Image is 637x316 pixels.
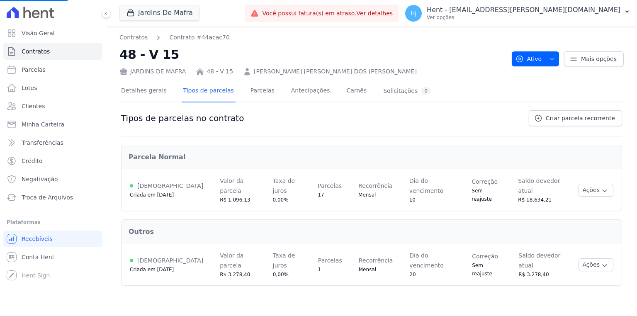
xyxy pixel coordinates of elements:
[427,14,620,21] p: Ver opções
[3,231,102,247] a: Recebíveis
[318,192,324,198] span: 17
[515,51,542,66] span: Ativo
[22,66,46,74] span: Parcelas
[130,192,174,198] span: Criada em [DATE]
[3,249,102,265] a: Conta Hent
[169,33,229,42] a: Contrato #44acac70
[3,80,102,96] a: Lotes
[359,257,393,264] span: Recorrência
[409,197,416,203] span: 10
[22,157,43,165] span: Crédito
[318,182,342,189] span: Parcelas
[119,33,148,42] a: Contratos
[3,171,102,187] a: Negativação
[22,29,55,37] span: Visão Geral
[3,116,102,133] a: Minha Carteira
[289,80,332,102] a: Antecipações
[22,120,64,129] span: Minha Carteira
[273,177,295,194] span: Taxa de juros
[318,267,321,272] span: 1
[546,114,615,122] span: Criar parcela recorrente
[3,43,102,60] a: Contratos
[399,2,637,25] button: Hj Hent - [EMAIL_ADDRESS][PERSON_NAME][DOMAIN_NAME] Ver opções
[318,257,342,264] span: Parcelas
[22,84,37,92] span: Lotes
[3,61,102,78] a: Parcelas
[472,253,498,260] span: Correção
[119,80,168,102] a: Detalhes gerais
[579,184,613,197] button: Ações
[529,110,622,126] a: Criar parcela recorrente
[409,272,416,277] span: 20
[411,10,416,16] span: Hj
[119,67,186,76] div: JARDINS DE MAFRA
[3,25,102,41] a: Visão Geral
[358,192,376,198] span: Mensal
[427,6,620,14] p: Hent - [EMAIL_ADDRESS][PERSON_NAME][DOMAIN_NAME]
[22,253,54,261] span: Conta Hent
[472,263,492,277] span: Sem reajuste
[581,55,617,63] span: Mais opções
[564,51,624,66] a: Mais opções
[383,87,431,95] div: Solicitações
[22,47,50,56] span: Contratos
[518,272,549,277] span: R$ 3.278,40
[254,67,417,76] a: [PERSON_NAME] [PERSON_NAME] DOS [PERSON_NAME]
[137,182,203,189] span: [DEMOGRAPHIC_DATA]
[359,267,376,272] span: Mensal
[220,252,243,269] span: Valor da parcela
[22,139,63,147] span: Transferências
[518,197,552,203] span: R$ 18.634,21
[22,193,73,202] span: Troca de Arquivos
[119,33,505,42] nav: Breadcrumb
[273,197,289,203] span: 0,00%
[129,152,615,162] h2: Parcela Normal
[3,153,102,169] a: Crédito
[518,252,560,269] span: Saldo devedor atual
[409,252,444,269] span: Dia do vencimento
[22,235,53,243] span: Recebíveis
[579,258,613,271] button: Ações
[262,9,393,18] span: Você possui fatura(s) em atraso.
[220,177,243,194] span: Valor da parcela
[207,67,233,76] a: 48 - V 15
[3,134,102,151] a: Transferências
[518,177,560,194] span: Saldo devedor atual
[129,227,615,237] h2: Outros
[358,182,393,189] span: Recorrência
[421,87,431,95] div: 0
[512,51,559,66] button: Ativo
[357,10,393,17] a: Ver detalhes
[121,113,244,123] h1: Tipos de parcelas no contrato
[345,80,368,102] a: Carnês
[119,45,505,64] h2: 48 - V 15
[273,252,295,269] span: Taxa de juros
[7,217,99,227] div: Plataformas
[3,98,102,114] a: Clientes
[130,267,174,272] span: Criada em [DATE]
[137,257,203,264] span: [DEMOGRAPHIC_DATA]
[249,80,276,102] a: Parcelas
[22,175,58,183] span: Negativação
[472,188,492,202] span: Sem reajuste
[220,197,250,203] span: R$ 1.096,13
[182,80,236,102] a: Tipos de parcelas
[119,33,230,42] nav: Breadcrumb
[472,178,498,185] span: Correção
[3,189,102,206] a: Troca de Arquivos
[273,272,289,277] span: 0,00%
[409,177,444,194] span: Dia do vencimento
[382,80,433,102] a: Solicitações0
[22,102,45,110] span: Clientes
[119,5,200,21] button: Jardins De Mafra
[220,272,250,277] span: R$ 3.278,40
